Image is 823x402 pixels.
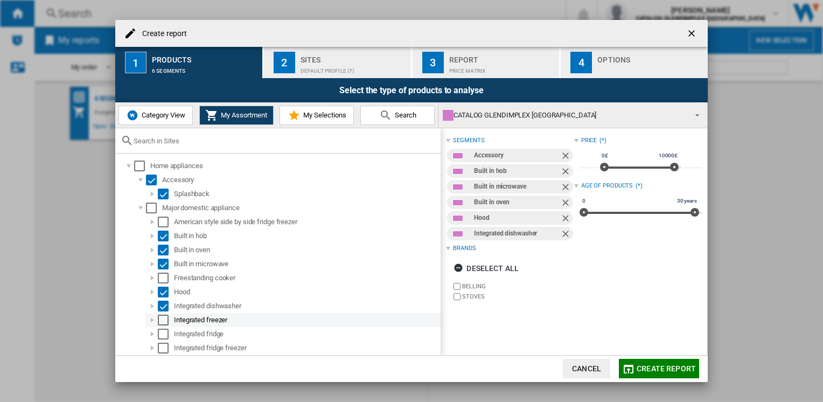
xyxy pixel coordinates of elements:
[570,52,592,73] div: 4
[146,175,162,185] md-checkbox: Select
[174,231,439,241] div: Built in hob
[174,287,439,297] div: Hood
[158,315,174,325] md-checkbox: Select
[600,151,610,160] span: 0£
[174,273,439,283] div: Freestanding cooker
[218,111,267,119] span: My Assortment
[474,164,560,178] div: Built in hob
[174,245,439,255] div: Built in oven
[174,189,439,199] div: Splashback
[413,47,561,78] button: 3 Report Price Matrix
[146,203,162,213] md-checkbox: Select
[453,136,484,145] div: segments
[581,136,597,145] div: Price
[158,329,174,339] md-checkbox: Select
[162,203,439,213] div: Major domestic appliance
[174,301,439,311] div: Integrated dishwasher
[563,359,610,378] button: Cancel
[158,273,174,283] md-checkbox: Select
[264,47,412,78] button: 2 Sites Default profile (7)
[561,47,708,78] button: 4 Options
[462,293,574,301] label: STOVES
[560,213,573,226] ng-md-icon: Remove
[126,109,139,122] img: wiser-icon-blue.png
[158,259,174,269] md-checkbox: Select
[158,231,174,241] md-checkbox: Select
[474,227,560,240] div: Integrated dishwasher
[560,182,573,195] ng-md-icon: Remove
[125,52,147,73] div: 1
[422,52,444,73] div: 3
[597,51,703,63] div: Options
[174,343,439,354] div: Integrated fridge freezer
[152,63,258,74] div: 6 segments
[682,23,703,44] button: getI18NText('BUTTONS.CLOSE_DIALOG')
[134,137,435,145] input: Search in Sites
[115,78,708,102] div: Select the type of products to analyse
[581,197,587,205] span: 0
[174,315,439,325] div: Integrated freezer
[158,343,174,354] md-checkbox: Select
[301,51,407,63] div: Sites
[449,63,555,74] div: Price Matrix
[657,151,679,160] span: 10000£
[560,228,573,241] ng-md-icon: Remove
[115,20,708,382] md-dialog: Create report ...
[158,287,174,297] md-checkbox: Select
[474,180,560,193] div: Built in microwave
[174,259,439,269] div: Built in microwave
[301,63,407,74] div: Default profile (7)
[280,106,354,125] button: My Selections
[174,217,439,227] div: American style side by side fridge freezer
[134,161,150,171] md-checkbox: Select
[139,111,185,119] span: Category View
[158,301,174,311] md-checkbox: Select
[560,150,573,163] ng-md-icon: Remove
[158,189,174,199] md-checkbox: Select
[450,259,522,278] button: Deselect all
[199,106,274,125] button: My Assortment
[449,51,555,63] div: Report
[453,244,476,253] div: Brands
[443,108,686,123] div: CATALOG GLENDIMPLEX [GEOGRAPHIC_DATA]
[560,166,573,179] ng-md-icon: Remove
[150,161,439,171] div: Home appliances
[152,51,258,63] div: Products
[454,259,519,278] div: Deselect all
[137,29,187,39] h4: Create report
[118,106,193,125] button: Category View
[162,175,439,185] div: Accessory
[560,197,573,210] ng-md-icon: Remove
[301,111,346,119] span: My Selections
[454,293,461,300] input: brand.name
[675,197,699,205] span: 30 years
[392,111,416,119] span: Search
[360,106,435,125] button: Search
[637,364,696,373] span: Create report
[115,47,263,78] button: 1 Products 6 segments
[474,196,560,209] div: Built in oven
[454,283,461,290] input: brand.name
[158,245,174,255] md-checkbox: Select
[474,211,560,225] div: Hood
[462,282,574,290] label: BELLING
[581,182,633,190] div: Age of products
[174,329,439,339] div: Integrated fridge
[158,217,174,227] md-checkbox: Select
[686,28,699,41] ng-md-icon: getI18NText('BUTTONS.CLOSE_DIALOG')
[274,52,295,73] div: 2
[619,359,699,378] button: Create report
[474,149,560,162] div: Accessory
